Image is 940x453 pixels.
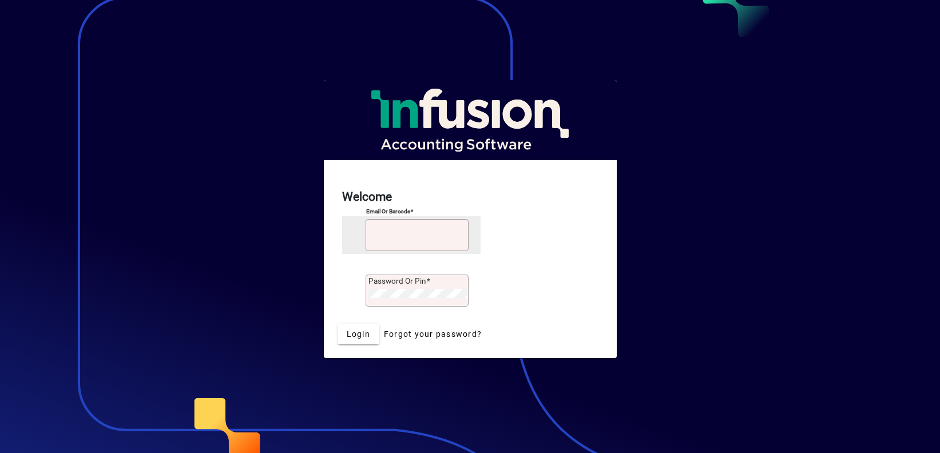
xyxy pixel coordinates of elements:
span: Forgot your password? [384,328,482,340]
h2: Welcome [342,188,598,206]
mat-label: Email or Barcode [366,208,410,214]
button: Login [338,324,379,344]
a: Forgot your password? [379,324,486,344]
span: Login [347,328,370,340]
mat-label: Password or Pin [368,276,426,285]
